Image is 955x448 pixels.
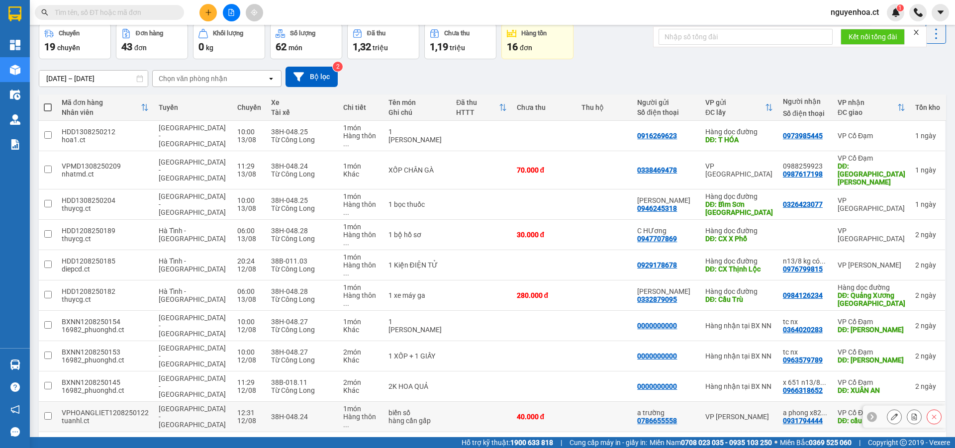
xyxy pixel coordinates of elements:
[783,417,823,425] div: 0931794444
[343,348,379,356] div: 2 món
[62,162,149,170] div: VPMD1308250209
[838,348,905,356] div: VP Cổ Đạm
[343,231,379,247] div: Hàng thông thường
[823,6,887,18] span: nguyenhoa.ct
[159,287,226,303] span: Hà Tĩnh - [GEOGRAPHIC_DATA]
[343,253,379,261] div: 1 món
[343,132,379,148] div: Hàng thông thường
[637,108,695,116] div: Số điện thoại
[10,90,20,100] img: warehouse-icon
[838,326,905,334] div: DĐ: NGHI XUÂN
[838,386,905,394] div: DĐ: XUÂN AN
[62,257,149,265] div: HDD1208250185
[367,30,385,37] div: Đã thu
[838,261,905,269] div: VP [PERSON_NAME]
[62,108,141,116] div: Nhân viên
[159,344,226,368] span: [GEOGRAPHIC_DATA] - [GEOGRAPHIC_DATA]
[159,158,226,182] span: [GEOGRAPHIC_DATA] - [GEOGRAPHIC_DATA]
[388,128,447,144] div: 1 BAO RAU
[199,4,217,21] button: plus
[838,132,905,140] div: VP Cổ Đạm
[333,62,343,72] sup: 2
[237,204,261,212] div: 13/08
[637,322,677,330] div: 0000000000
[343,140,349,148] span: ...
[62,136,149,144] div: hoa1.ct
[637,227,695,235] div: C HƯơng
[237,409,261,417] div: 12:31
[510,439,553,447] strong: 1900 633 818
[10,139,20,150] img: solution-icon
[859,437,860,448] span: |
[271,295,333,303] div: Từ Công Long
[237,227,261,235] div: 06:00
[343,103,379,111] div: Chi tiết
[62,287,149,295] div: HDD1208250182
[444,30,470,37] div: Chưa thu
[198,41,204,53] span: 0
[62,356,149,364] div: 16982_phuonghd.ct
[246,4,263,21] button: aim
[159,227,226,243] span: Hà Tĩnh - [GEOGRAPHIC_DATA]
[388,108,447,116] div: Ghi chú
[705,257,773,265] div: Hàng dọc đường
[343,386,379,394] div: Khác
[915,132,940,140] div: 1
[237,386,261,394] div: 12/08
[41,9,48,16] span: search
[833,94,910,121] th: Toggle SortBy
[921,200,936,208] span: ngày
[915,166,940,174] div: 1
[783,265,823,273] div: 0976799815
[276,41,286,53] span: 62
[388,409,447,417] div: biển số
[388,166,447,174] div: XỐP CHÂN GÀ
[783,348,828,356] div: tc nx
[700,94,778,121] th: Toggle SortBy
[270,23,342,59] button: Số lượng62món
[388,417,447,425] div: hàng cần gấp
[343,326,379,334] div: Khác
[783,326,823,334] div: 0364020283
[271,356,333,364] div: Từ Công Long
[517,166,572,174] div: 70.000 đ
[62,326,149,334] div: 16982_phuonghd.ct
[637,295,677,303] div: 0332879095
[637,98,695,106] div: Người gửi
[343,162,379,170] div: 1 món
[343,318,379,326] div: 1 món
[424,23,496,59] button: Chưa thu1,19 triệu
[809,439,852,447] strong: 0369 525 060
[637,166,677,174] div: 0338469478
[838,318,905,326] div: VP Cổ Đạm
[517,103,572,111] div: Chưa thu
[121,41,132,53] span: 43
[705,322,773,330] div: Hàng nhận tại BX NN
[705,265,773,273] div: DĐ: CX Thịnh Lộc
[343,356,379,364] div: Khác
[271,196,333,204] div: 38H-048.25
[388,200,447,208] div: 1 bọc thuốc
[705,295,773,303] div: DĐ: Cầu Trù
[271,348,333,356] div: 38H-048.27
[450,44,465,52] span: triệu
[705,162,773,178] div: VP [GEOGRAPHIC_DATA]
[237,356,261,364] div: 12/08
[62,295,149,303] div: thuycg.ct
[343,299,349,307] span: ...
[705,382,773,390] div: Hàng nhận tại BX NN
[921,322,936,330] span: ngày
[159,192,226,216] span: [GEOGRAPHIC_DATA] - [GEOGRAPHIC_DATA]
[891,8,900,17] img: icon-new-feature
[637,287,695,295] div: C Phương
[705,352,773,360] div: Hàng nhận tại BX NN
[783,257,828,265] div: n13/8 kg có hàng tại vphl
[373,44,388,52] span: triệu
[343,269,349,277] span: ...
[62,128,149,136] div: HDD1308250212
[921,132,936,140] span: ngày
[343,170,379,178] div: Khác
[936,8,945,17] span: caret-down
[388,352,447,360] div: 1 XỐP + 1 GIẤY
[343,283,379,291] div: 1 món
